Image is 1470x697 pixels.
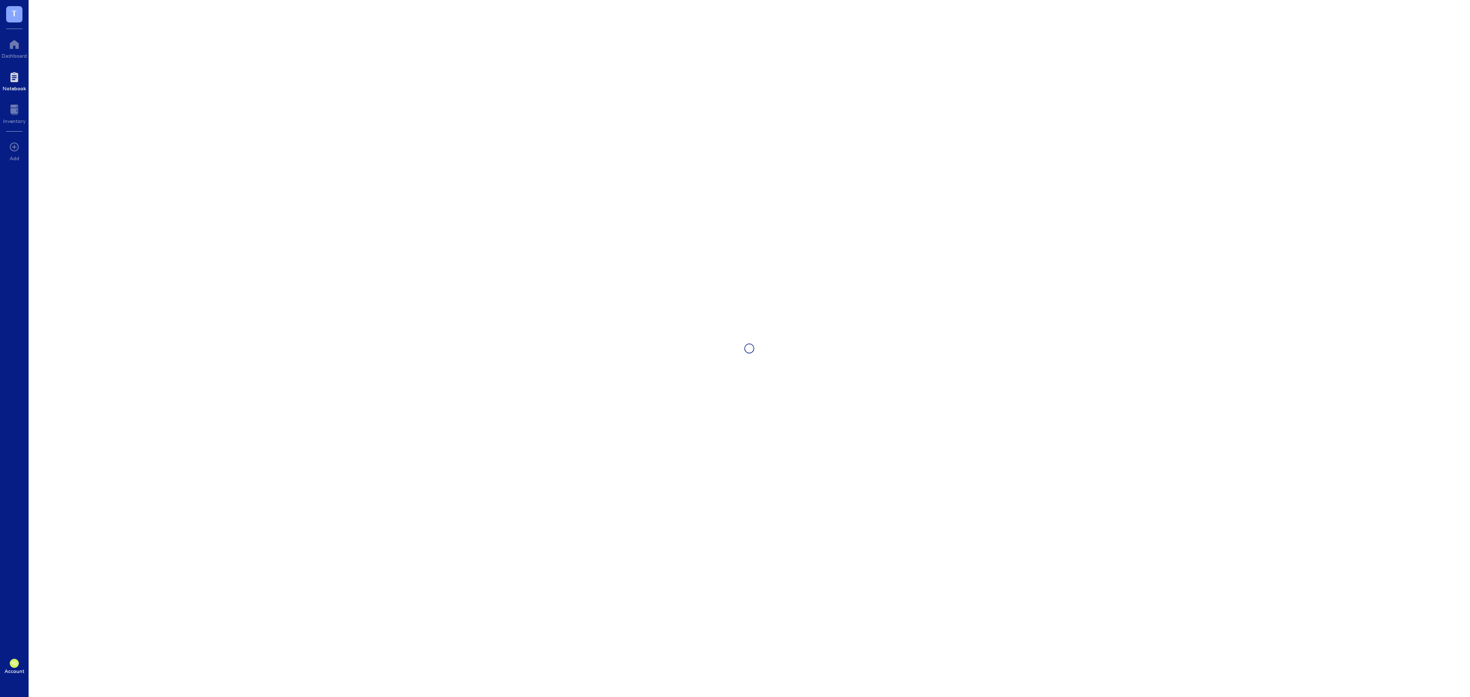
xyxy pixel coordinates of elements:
div: Dashboard [2,53,27,59]
span: T [12,7,17,19]
a: Inventory [3,102,26,124]
a: Notebook [3,69,26,91]
div: Inventory [3,118,26,124]
div: Notebook [3,85,26,91]
div: Add [10,155,19,161]
div: Account [5,668,24,674]
span: PO [12,661,17,666]
a: Dashboard [2,36,27,59]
